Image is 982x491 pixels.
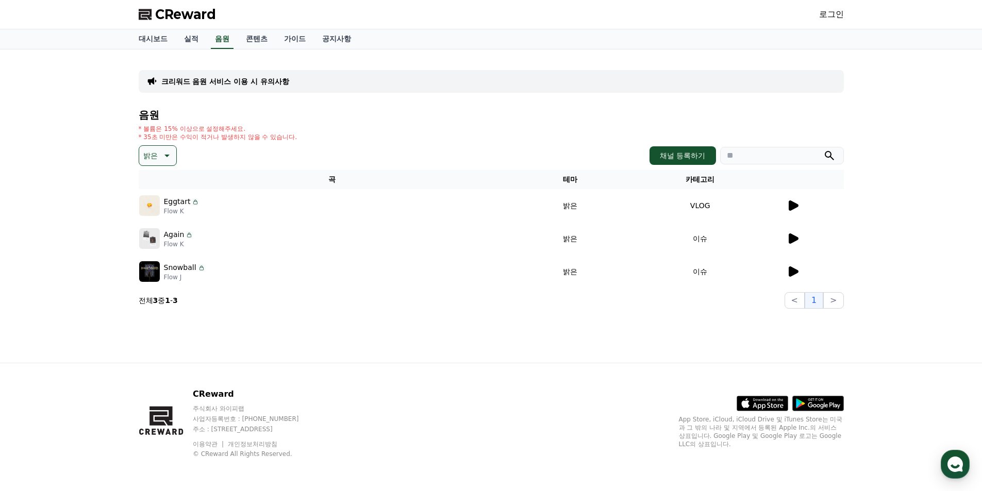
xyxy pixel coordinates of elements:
[164,196,191,207] p: Eggtart
[161,76,289,87] a: 크리워드 음원 서비스 이용 시 유의사항
[164,240,194,248] p: Flow K
[526,222,614,255] td: 밝은
[139,125,297,133] p: * 볼륨은 15% 이상으로 설정해주세요.
[193,404,319,413] p: 주식회사 와이피랩
[176,29,207,49] a: 실적
[785,292,805,309] button: <
[679,415,844,448] p: App Store, iCloud, iCloud Drive 및 iTunes Store는 미국과 그 밖의 나라 및 지역에서 등록된 Apple Inc.의 서비스 상표입니다. Goo...
[276,29,314,49] a: 가이드
[805,292,823,309] button: 1
[526,170,614,189] th: 테마
[650,146,715,165] button: 채널 등록하기
[614,170,786,189] th: 카테고리
[139,145,177,166] button: 밝은
[193,415,319,423] p: 사업자등록번호 : [PHONE_NUMBER]
[228,441,277,448] a: 개인정보처리방침
[139,295,178,306] p: 전체 중 -
[238,29,276,49] a: 콘텐츠
[164,273,206,281] p: Flow J
[165,296,170,304] strong: 1
[139,6,216,23] a: CReward
[155,6,216,23] span: CReward
[193,388,319,400] p: CReward
[164,207,200,215] p: Flow K
[139,133,297,141] p: * 35초 미만은 수익이 적거나 발생하지 않을 수 있습니다.
[153,296,158,304] strong: 3
[164,262,196,273] p: Snowball
[526,255,614,288] td: 밝은
[139,261,160,282] img: music
[139,170,526,189] th: 곡
[614,255,786,288] td: 이슈
[614,189,786,222] td: VLOG
[193,450,319,458] p: © CReward All Rights Reserved.
[614,222,786,255] td: 이슈
[193,425,319,433] p: 주소 : [STREET_ADDRESS]
[193,441,225,448] a: 이용약관
[130,29,176,49] a: 대시보드
[139,109,844,121] h4: 음원
[823,292,843,309] button: >
[819,8,844,21] a: 로그인
[139,228,160,249] img: music
[143,148,158,163] p: 밝은
[314,29,359,49] a: 공지사항
[139,195,160,216] img: music
[164,229,185,240] p: Again
[211,29,234,49] a: 음원
[526,189,614,222] td: 밝은
[173,296,178,304] strong: 3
